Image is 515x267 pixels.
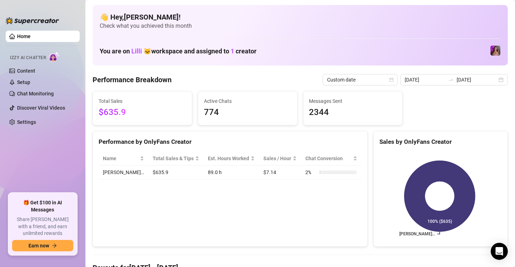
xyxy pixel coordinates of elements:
a: Home [17,33,31,39]
td: $7.14 [259,166,301,179]
span: Custom date [327,74,393,85]
span: Messages Sent [309,97,397,105]
a: Settings [17,119,36,125]
img: logo-BBDzfeDw.svg [6,17,59,24]
input: Start date [405,76,445,84]
th: Total Sales & Tips [148,152,204,166]
span: Total Sales & Tips [153,155,194,162]
span: calendar [389,78,394,82]
td: 89.0 h [204,166,259,179]
span: arrow-right [52,243,57,248]
div: Open Intercom Messenger [491,243,508,260]
a: Chat Monitoring [17,91,54,96]
td: $635.9 [148,166,204,179]
span: Sales / Hour [263,155,291,162]
span: 1 [231,47,234,55]
th: Name [99,152,148,166]
h4: Performance Breakdown [93,75,172,85]
h1: You are on workspace and assigned to creator [100,47,257,55]
img: AI Chatter [49,52,60,62]
a: Setup [17,79,30,85]
div: Performance by OnlyFans Creator [99,137,362,147]
span: Name [103,155,138,162]
span: Active Chats [204,97,291,105]
span: swap-right [448,77,454,83]
span: Lilli 🐱 [131,47,151,55]
span: Share [PERSON_NAME] with a friend, and earn unlimited rewards [12,216,73,237]
span: Total Sales [99,97,186,105]
a: Content [17,68,35,74]
th: Sales / Hour [259,152,301,166]
div: Sales by OnlyFans Creator [379,137,502,147]
span: 2 % [305,168,317,176]
span: Check what you achieved this month [100,22,501,30]
th: Chat Conversion [301,152,361,166]
span: Earn now [28,243,49,248]
span: 774 [204,106,291,119]
span: Izzy AI Chatter [10,54,46,61]
span: $635.9 [99,106,186,119]
h4: 👋 Hey, [PERSON_NAME] ! [100,12,501,22]
span: to [448,77,454,83]
a: Discover Viral Videos [17,105,65,111]
span: Chat Conversion [305,155,351,162]
span: 🎁 Get $100 in AI Messages [12,199,73,213]
button: Earn nowarrow-right [12,240,73,251]
img: allison [490,46,500,56]
input: End date [457,76,497,84]
text: [PERSON_NAME]… [399,232,435,237]
span: 2344 [309,106,397,119]
td: [PERSON_NAME]… [99,166,148,179]
div: Est. Hours Worked [208,155,249,162]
